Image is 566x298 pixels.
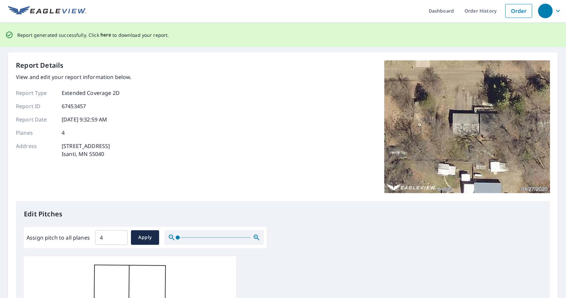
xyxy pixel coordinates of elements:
p: View and edit your report information below. [16,73,132,81]
img: Top image [384,60,550,193]
p: [DATE] 9:32:59 AM [62,115,107,123]
p: 4 [62,129,65,137]
img: EV Logo [8,6,86,16]
button: Apply [131,230,159,245]
a: Order [505,4,532,18]
span: Apply [136,233,154,242]
p: Edit Pitches [24,209,542,219]
p: Address [16,142,56,158]
p: Report Details [16,60,64,70]
p: 67453457 [62,102,86,110]
p: Report generated successfully. Click to download your report. [17,31,169,39]
p: [STREET_ADDRESS] Isanti, MN 55040 [62,142,110,158]
p: Report Type [16,89,56,97]
p: Report Date [16,115,56,123]
p: Report ID [16,102,56,110]
input: 00.0 [95,228,128,247]
p: Extended Coverage 2D [62,89,120,97]
label: Assign pitch to all planes [27,234,90,242]
button: here [100,31,111,39]
p: Planes [16,129,56,137]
